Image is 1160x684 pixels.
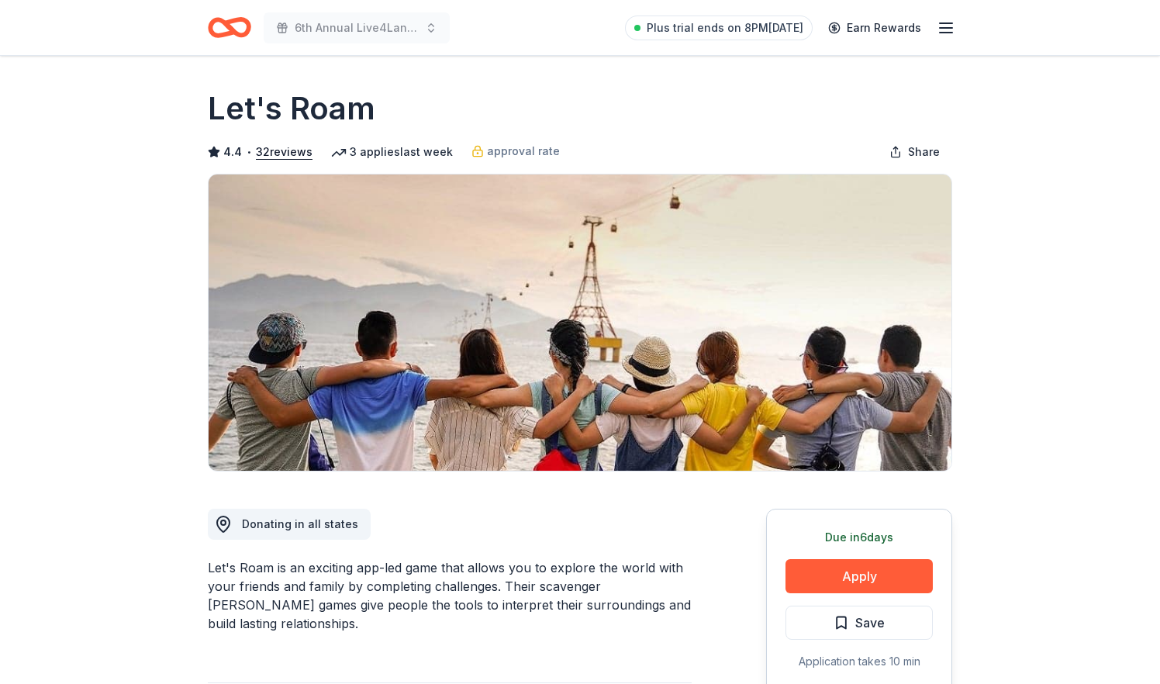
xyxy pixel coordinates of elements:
div: Let's Roam is an exciting app-led game that allows you to explore the world with your friends and... [208,558,692,633]
a: Earn Rewards [819,14,930,42]
button: Share [877,136,952,168]
a: Plus trial ends on 8PM[DATE] [625,16,813,40]
span: Plus trial ends on 8PM[DATE] [647,19,803,37]
a: approval rate [471,142,560,161]
div: Application takes 10 min [785,652,933,671]
span: Donating in all states [242,517,358,530]
button: Apply [785,559,933,593]
div: Due in 6 days [785,528,933,547]
img: Image for Let's Roam [209,174,951,471]
span: approval rate [487,142,560,161]
span: 4.4 [223,143,242,161]
a: Home [208,9,251,46]
span: Share [908,143,940,161]
h1: Let's Roam [208,87,375,130]
button: 6th Annual Live4Lane Memorial 5K Walk [264,12,450,43]
span: 6th Annual Live4Lane Memorial 5K Walk [295,19,419,37]
button: Save [785,606,933,640]
div: 3 applies last week [331,143,453,161]
button: 32reviews [256,143,312,161]
span: Save [855,613,885,633]
span: • [247,146,252,158]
